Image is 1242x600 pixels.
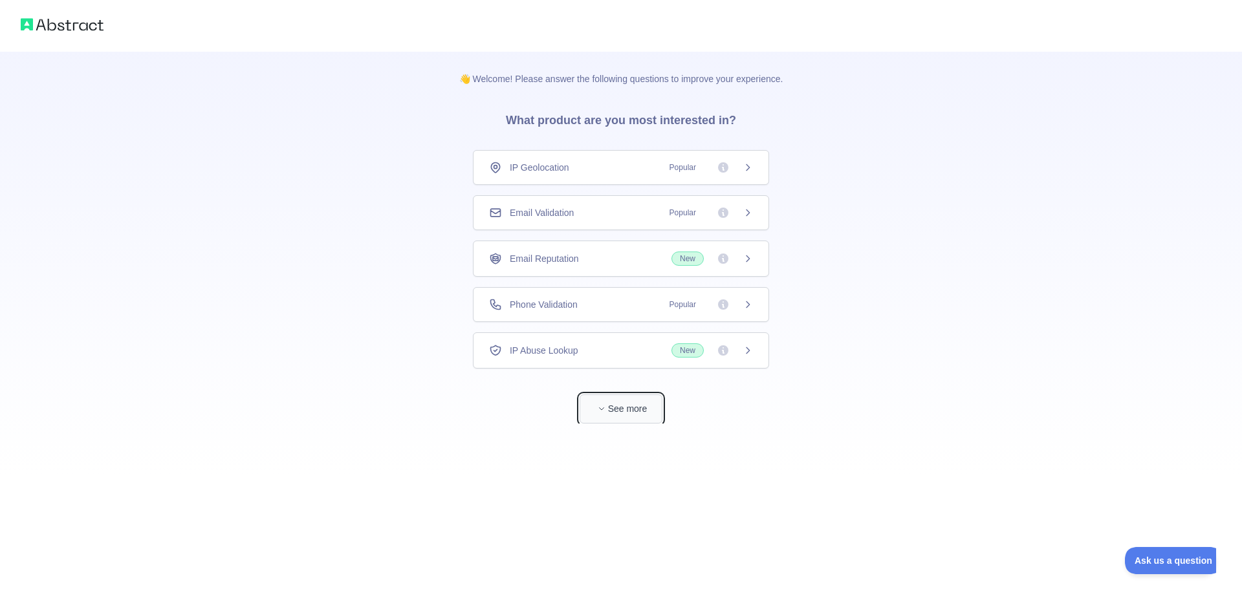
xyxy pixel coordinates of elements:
[671,252,704,266] span: New
[510,298,578,311] span: Phone Validation
[580,394,662,423] button: See more
[510,161,569,174] span: IP Geolocation
[662,298,704,311] span: Popular
[439,52,804,85] p: 👋 Welcome! Please answer the following questions to improve your experience.
[671,343,704,358] span: New
[662,206,704,219] span: Popular
[21,16,103,34] img: Abstract logo
[662,161,704,174] span: Popular
[510,252,579,265] span: Email Reputation
[1125,547,1216,574] iframe: Toggle Customer Support
[510,344,578,357] span: IP Abuse Lookup
[485,85,757,150] h3: What product are you most interested in?
[510,206,574,219] span: Email Validation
